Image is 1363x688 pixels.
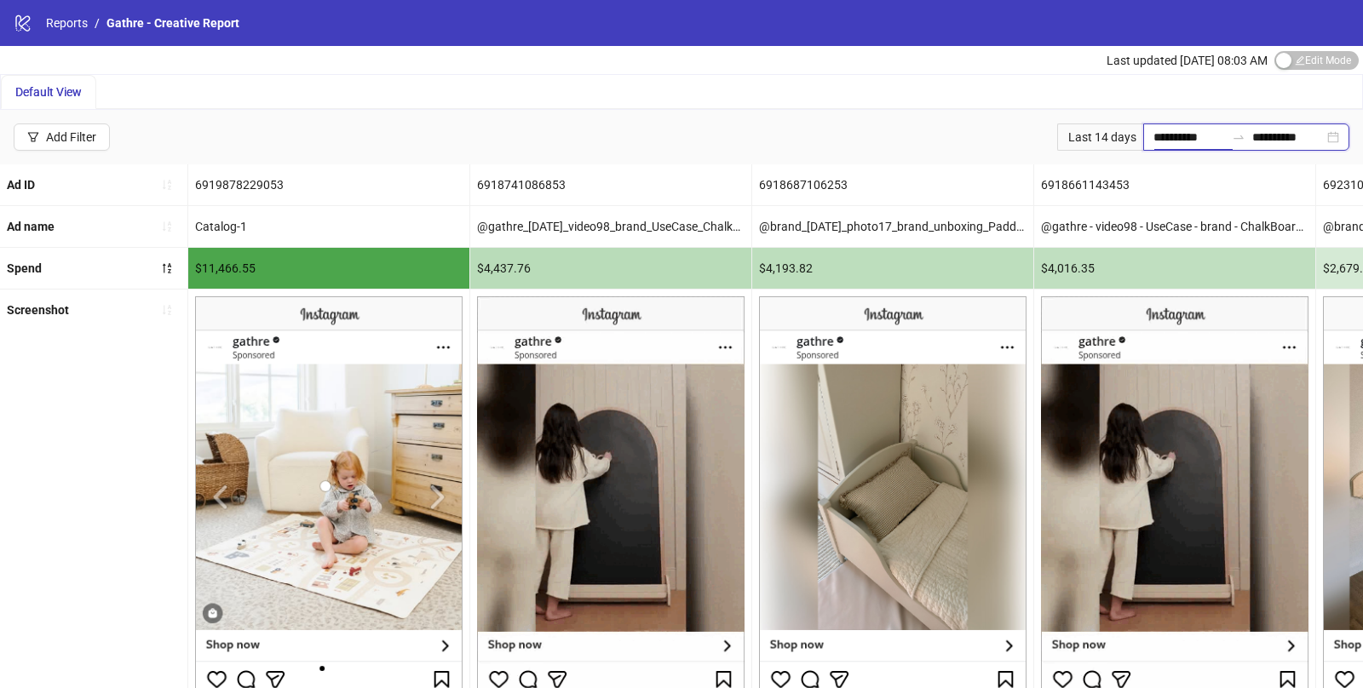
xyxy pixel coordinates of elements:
[161,262,173,274] span: sort-descending
[7,261,42,275] b: Spend
[752,206,1033,247] div: @brand_[DATE]_photo17_brand_unboxing_PaddedMini_gathre_
[161,221,173,232] span: sort-ascending
[27,131,39,143] span: filter
[7,220,55,233] b: Ad name
[188,206,469,247] div: Catalog-1
[470,206,751,247] div: @gathre_[DATE]_video98_brand_UseCase_ChalkBoard_Gathre__iter0
[7,303,69,317] b: Screenshot
[1034,248,1315,289] div: $4,016.35
[1232,130,1245,144] span: to
[470,248,751,289] div: $4,437.76
[161,304,173,316] span: sort-ascending
[1057,123,1143,151] div: Last 14 days
[7,178,35,192] b: Ad ID
[15,85,82,99] span: Default View
[106,16,239,30] span: Gathre - Creative Report
[95,14,100,32] li: /
[1107,54,1268,67] span: Last updated [DATE] 08:03 AM
[161,179,173,191] span: sort-ascending
[1034,206,1315,247] div: @gathre - video98 - UseCase - brand - ChalkBoard - PDP
[188,248,469,289] div: $11,466.55
[43,14,91,32] a: Reports
[14,123,110,151] button: Add Filter
[46,130,96,144] div: Add Filter
[752,248,1033,289] div: $4,193.82
[752,164,1033,205] div: 6918687106253
[1034,164,1315,205] div: 6918661143453
[470,164,751,205] div: 6918741086853
[188,164,469,205] div: 6919878229053
[1232,130,1245,144] span: swap-right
